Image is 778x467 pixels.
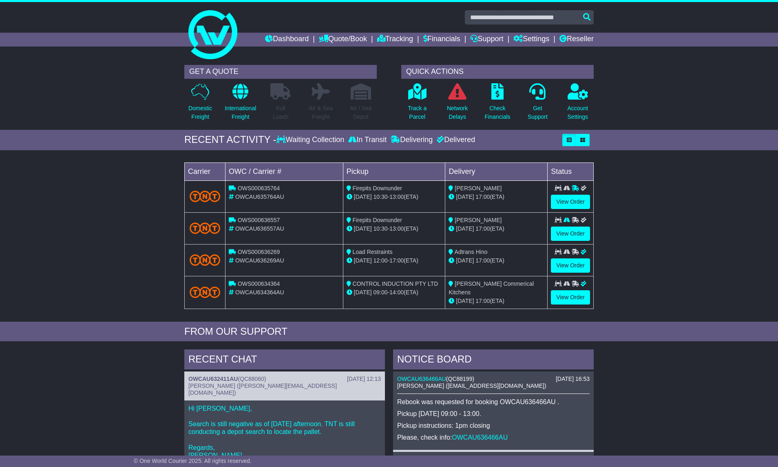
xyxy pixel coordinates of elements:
span: [PERSON_NAME] ([EMAIL_ADDRESS][DOMAIN_NAME]) [397,382,546,389]
div: ( ) [188,376,381,382]
span: OWS000634364 [238,280,280,287]
span: 13:00 [389,193,404,200]
span: OWCAU635764AU [235,193,284,200]
div: Delivering [389,136,435,145]
span: 17:00 [475,193,490,200]
span: 13:00 [389,225,404,232]
img: TNT_Domestic.png [190,254,220,265]
span: OWS000636269 [238,249,280,255]
div: RECENT ACTIVITY - [184,134,276,146]
a: Financials [423,33,460,47]
a: Settings [513,33,549,47]
p: International Freight [225,104,256,121]
p: Air / Sea Depot [350,104,372,121]
div: - (ETA) [347,193,442,201]
span: QC88060 [240,376,264,382]
a: InternationalFreight [224,83,256,126]
td: Pickup [343,162,445,180]
span: [PERSON_NAME] ([PERSON_NAME][EMAIL_ADDRESS][DOMAIN_NAME]) [188,382,337,396]
p: Network Delays [447,104,468,121]
a: View Order [551,227,590,241]
div: (ETA) [449,193,544,201]
img: TNT_Domestic.png [190,287,220,298]
span: Adtrans Hino [455,249,488,255]
p: Check Financials [485,104,511,121]
span: [DATE] [354,225,372,232]
a: AccountSettings [567,83,589,126]
p: Get Support [528,104,548,121]
span: Firepits Downunder [353,217,402,223]
span: 10:30 [374,193,388,200]
p: Hi [PERSON_NAME], Search is still negative as of [DATE] afternoon. TNT is still conducting a depo... [188,405,381,459]
span: CONTROL INDUCTION PTY LTD [353,280,438,287]
span: [DATE] [354,193,372,200]
span: OWCAU636269AU [235,257,284,264]
span: 12:00 [374,257,388,264]
a: Tracking [377,33,413,47]
span: 17:00 [389,257,404,264]
div: QUICK ACTIONS [401,65,594,79]
a: View Order [551,258,590,273]
span: © One World Courier 2025. All rights reserved. [134,458,252,464]
td: Carrier [185,162,225,180]
p: Pickup [DATE] 09:00 - 13:00. [397,410,590,418]
span: 14:00 [389,289,404,296]
div: (ETA) [449,225,544,233]
div: Waiting Collection [276,136,346,145]
div: (ETA) [449,297,544,305]
span: 10:30 [374,225,388,232]
p: Track a Parcel [408,104,427,121]
span: [PERSON_NAME] [455,217,502,223]
p: Pickup instructions: 1pm closing [397,422,590,429]
span: [PERSON_NAME] [455,185,502,191]
span: 09:00 [374,289,388,296]
a: CheckFinancials [484,83,511,126]
span: [DATE] [456,193,474,200]
span: Firepits Downunder [353,185,402,191]
a: OWCAU636466AU [452,434,508,441]
span: [DATE] [354,289,372,296]
p: Account Settings [568,104,588,121]
p: Domestic Freight [188,104,212,121]
span: [DATE] [456,257,474,264]
a: NetworkDelays [446,83,468,126]
div: RECENT CHAT [184,349,385,371]
div: - (ETA) [347,288,442,297]
span: OWS000636557 [238,217,280,223]
a: Quote/Book [319,33,367,47]
td: OWC / Carrier # [225,162,343,180]
span: OWS000635764 [238,185,280,191]
div: In Transit [346,136,389,145]
div: - (ETA) [347,225,442,233]
a: Reseller [559,33,594,47]
div: [DATE] 16:53 [556,376,590,382]
div: - (ETA) [347,256,442,265]
a: OWCAU636466AU [397,376,446,382]
div: ( ) [397,376,590,382]
img: TNT_Domestic.png [190,191,220,202]
span: Load Restraints [353,249,393,255]
img: TNT_Domestic.png [190,222,220,233]
a: View Order [551,290,590,305]
a: GetSupport [527,83,548,126]
span: 17:00 [475,257,490,264]
a: View Order [551,195,590,209]
span: OWCAU634364AU [235,289,284,296]
p: Rebook was requested for booking OWCAU636466AU . [397,398,590,406]
span: OWCAU636557AU [235,225,284,232]
a: Track aParcel [407,83,427,126]
span: [DATE] [456,225,474,232]
span: [DATE] [456,298,474,304]
div: Delivered [435,136,475,145]
td: Delivery [445,162,548,180]
span: [PERSON_NAME] Commerical Kitchens [449,280,534,296]
p: Air & Sea Freight [309,104,333,121]
div: FROM OUR SUPPORT [184,326,594,338]
span: 17:00 [475,225,490,232]
span: QC88199 [448,376,473,382]
p: Please, check info: [397,434,590,441]
a: DomesticFreight [188,83,212,126]
div: GET A QUOTE [184,65,377,79]
p: Full Loads [270,104,291,121]
a: Dashboard [265,33,309,47]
